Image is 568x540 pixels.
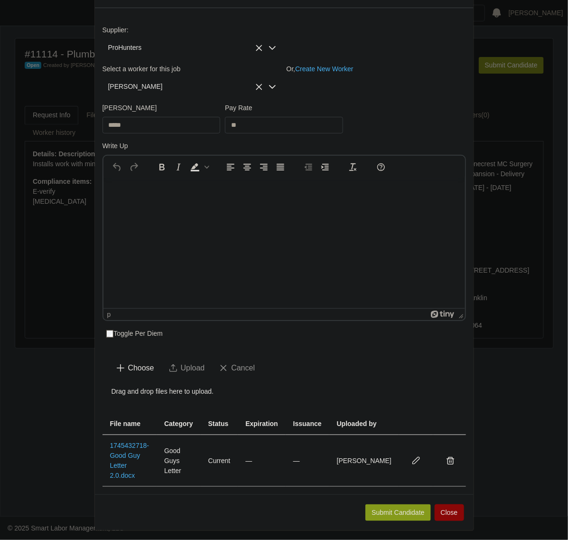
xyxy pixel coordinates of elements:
label: [PERSON_NAME] [102,103,157,113]
td: Current [201,435,238,487]
a: Create New Worker [295,65,354,73]
button: Close [435,504,464,521]
button: Row Edit [407,451,426,470]
label: Write Up [102,141,128,151]
button: Decrease indent [300,161,316,174]
span: File name [110,419,141,429]
span: ProHunters [102,39,263,57]
button: Choose [111,359,160,378]
label: Toggle Per Diem [106,329,163,339]
button: Undo [109,161,125,174]
button: Cancel [214,359,261,378]
button: Help [372,161,389,174]
td: [PERSON_NAME] [329,435,399,487]
button: Redo [125,161,141,174]
span: Cancel [231,362,255,374]
td: Good Guys Letter [157,435,201,487]
div: Background color Black [186,161,210,174]
span: Status [208,419,229,429]
button: Increase indent [317,161,333,174]
input: Toggle Per Diem [106,330,114,338]
button: Bold [153,161,169,174]
td: — [238,435,285,487]
div: Or, [284,64,468,95]
label: Pay Rate [225,103,252,113]
td: — [286,435,329,487]
a: 1745432718-Good Guy Letter 2.0.docx [110,442,149,479]
span: Choose [128,362,154,374]
button: Italic [170,161,186,174]
span: Expiration [245,419,278,429]
span: Category [164,419,193,429]
div: p [107,311,111,318]
span: Ebelyn Hernandez Herrera [102,78,263,95]
span: Upload [181,362,205,374]
button: Align center [239,161,255,174]
p: Drag and drop files here to upload. [112,387,457,397]
div: Press the Up and Down arrow keys to resize the editor. [455,309,465,320]
span: Uploaded by [337,419,377,429]
button: Upload [164,359,211,378]
button: Clear formatting [345,161,361,174]
iframe: Rich Text Area [103,178,465,308]
button: Delete file [441,451,460,470]
button: Submit Candidate [365,504,430,521]
span: Issuance [293,419,322,429]
button: Align right [255,161,271,174]
button: Justify [272,161,288,174]
button: Align left [222,161,238,174]
label: Supplier: [102,25,129,35]
label: Select a worker for this job [102,64,181,74]
a: Powered by Tiny [431,311,455,318]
